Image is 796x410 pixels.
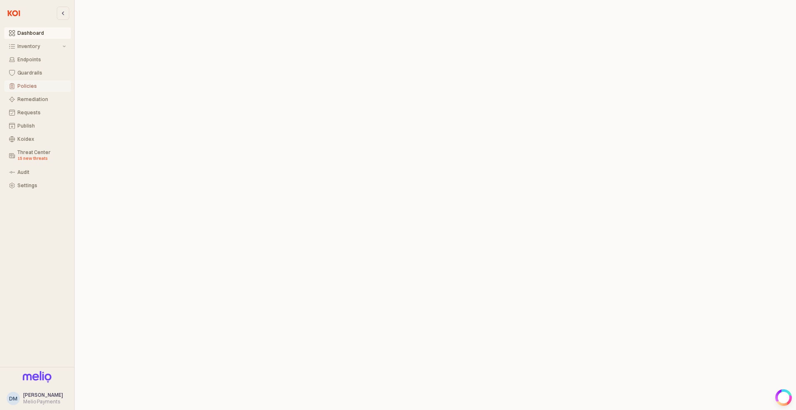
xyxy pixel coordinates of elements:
[17,43,61,49] div: Inventory
[4,166,71,178] button: Audit
[4,41,71,52] button: Inventory
[4,120,71,132] button: Publish
[4,67,71,79] button: Guardrails
[4,54,71,65] button: Endpoints
[4,27,71,39] button: Dashboard
[4,133,71,145] button: Koidex
[9,394,17,403] div: DM
[17,150,66,162] div: Threat Center
[4,94,71,105] button: Remediation
[17,57,66,63] div: Endpoints
[17,155,66,162] div: 15 new threats
[17,110,66,116] div: Requests
[17,83,66,89] div: Policies
[17,96,66,102] div: Remediation
[17,70,66,76] div: Guardrails
[17,169,66,175] div: Audit
[17,123,66,129] div: Publish
[7,392,20,405] button: DM
[23,398,63,405] div: Melio Payments
[17,136,66,142] div: Koidex
[17,30,66,36] div: Dashboard
[4,107,71,118] button: Requests
[23,392,63,398] span: [PERSON_NAME]
[17,183,66,188] div: Settings
[4,180,71,191] button: Settings
[4,80,71,92] button: Policies
[4,147,71,165] button: Threat Center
